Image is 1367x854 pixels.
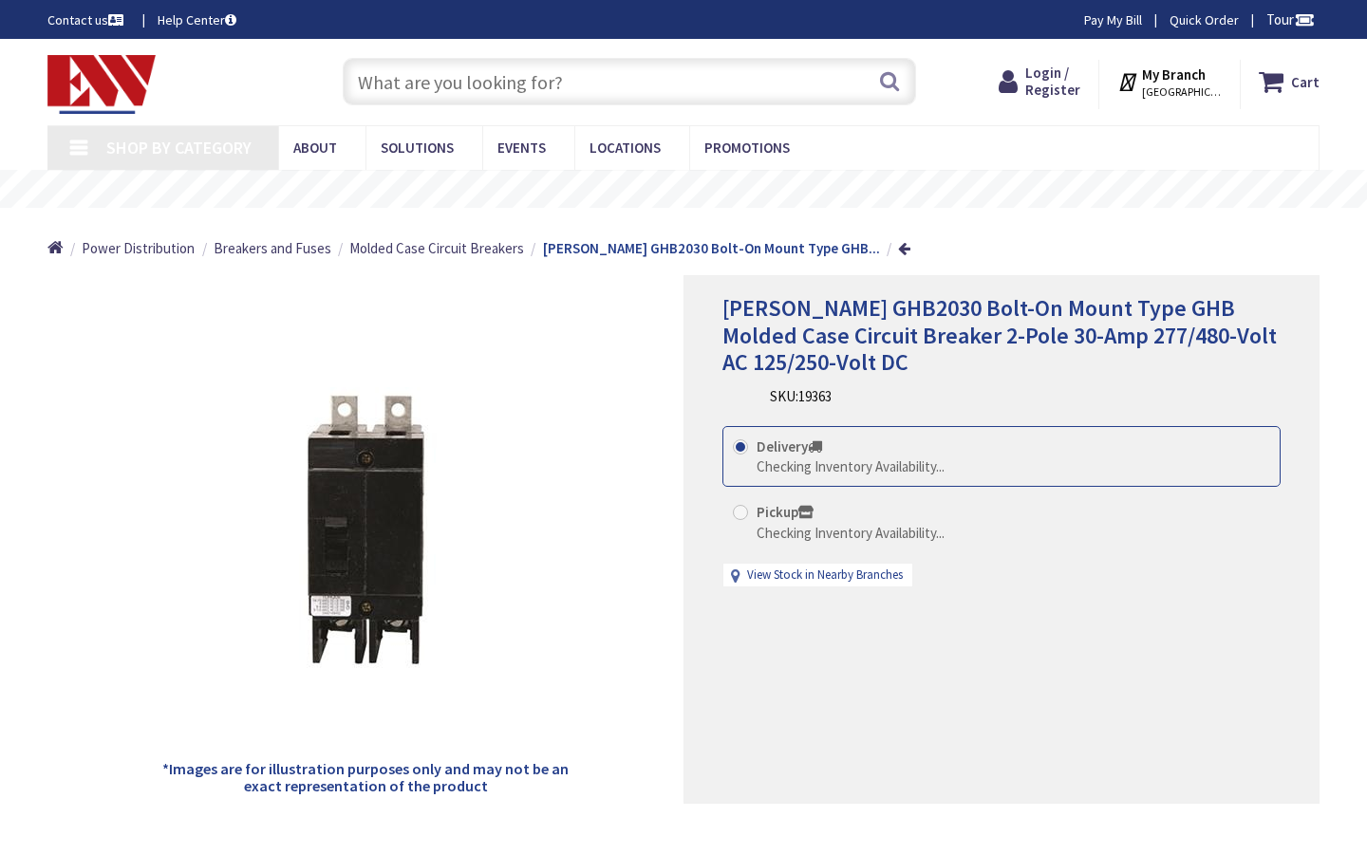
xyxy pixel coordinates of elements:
strong: Delivery [757,437,822,455]
a: Quick Order [1170,10,1239,29]
strong: [PERSON_NAME] GHB2030 Bolt-On Mount Type GHB... [543,239,880,257]
strong: Pickup [757,503,814,521]
span: Breakers and Fuses [214,239,331,257]
rs-layer: Free Same Day Pickup at 19 Locations [527,179,874,200]
span: Locations [590,139,661,157]
a: Molded Case Circuit Breakers [349,238,524,258]
a: Breakers and Fuses [214,238,331,258]
span: 19363 [798,387,832,405]
a: Help Center [158,10,236,29]
span: Molded Case Circuit Breakers [349,239,524,257]
strong: My Branch [1142,65,1206,84]
span: About [293,139,337,157]
span: Solutions [381,139,454,157]
img: Electrical Wholesalers, Inc. [47,55,156,114]
span: Events [497,139,546,157]
span: Power Distribution [82,239,195,257]
input: What are you looking for? [343,58,916,105]
div: SKU: [770,386,832,406]
a: Cart [1259,65,1320,99]
span: [PERSON_NAME] GHB2030 Bolt-On Mount Type GHB Molded Case Circuit Breaker 2-Pole 30-Amp 277/480-Vo... [722,293,1277,378]
span: [GEOGRAPHIC_DATA], [GEOGRAPHIC_DATA] [1142,84,1223,100]
strong: Cart [1291,65,1320,99]
a: Contact us [47,10,127,29]
img: Eaton GHB2030 Bolt-On Mount Type GHB Molded Case Circuit Breaker 2-Pole 30-Amp 277/480-Volt AC 12... [223,387,508,672]
span: Promotions [704,139,790,157]
div: Checking Inventory Availability... [757,456,945,476]
a: Pay My Bill [1084,10,1142,29]
div: My Branch [GEOGRAPHIC_DATA], [GEOGRAPHIC_DATA] [1117,65,1223,99]
a: Login / Register [999,65,1080,99]
a: View Stock in Nearby Branches [747,566,903,585]
span: Login / Register [1025,64,1080,99]
h5: *Images are for illustration purposes only and may not be an exact representation of the product [149,761,582,794]
div: Checking Inventory Availability... [757,523,945,543]
span: Shop By Category [106,137,252,158]
a: Power Distribution [82,238,195,258]
span: Tour [1266,10,1315,28]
